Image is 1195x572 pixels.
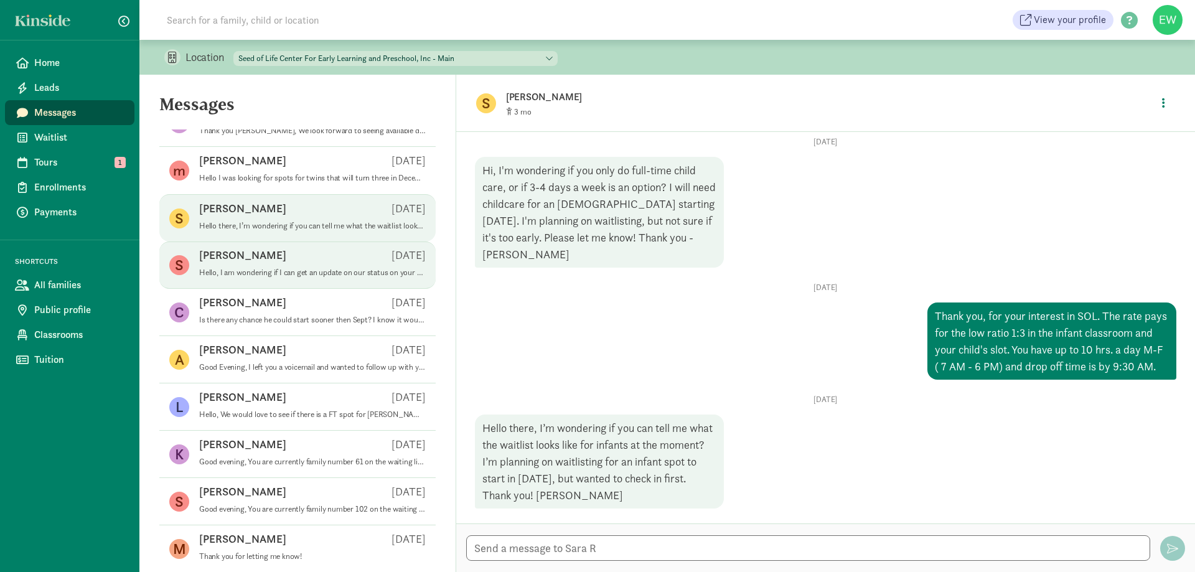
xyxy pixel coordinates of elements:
[115,157,126,168] span: 1
[159,7,508,32] input: Search for a family, child or location
[169,255,189,275] figure: S
[199,268,426,278] p: Hello, I am wondering if I can get an update on our status on your waitlist? I will be needing ca...
[5,322,134,347] a: Classrooms
[5,75,134,100] a: Leads
[475,283,1176,293] p: [DATE]
[34,302,124,317] span: Public profile
[169,539,189,559] figure: M
[199,504,426,514] p: Good evening, You are currently family number 102 on the waiting list for the infant room. You we...
[185,50,233,65] p: Location
[199,221,426,231] p: Hello there, I’m wondering if you can tell me what the waitlist looks like for infants at the mom...
[1013,10,1113,30] a: View your profile
[34,278,124,293] span: All families
[34,80,124,95] span: Leads
[199,295,286,310] p: [PERSON_NAME]
[5,50,134,75] a: Home
[34,105,124,120] span: Messages
[199,173,426,183] p: Hello I was looking for spots for twins that will turn three in December. I was wondering if ther...
[5,273,134,298] a: All families
[169,161,189,181] figure: m
[391,201,426,216] p: [DATE]
[5,175,134,200] a: Enrollments
[34,352,124,367] span: Tuition
[199,484,286,499] p: [PERSON_NAME]
[391,390,426,405] p: [DATE]
[199,532,286,546] p: [PERSON_NAME]
[927,302,1176,380] div: Thank you, for your interest in SOL. The rate pays for the low ratio 1:3 in the infant classroom ...
[199,390,286,405] p: [PERSON_NAME]
[199,362,426,372] p: Good Evening, I left you a voicemail and wanted to follow up with your request. Yes, you are stil...
[391,484,426,499] p: [DATE]
[199,248,286,263] p: [PERSON_NAME]
[34,130,124,145] span: Waitlist
[199,437,286,452] p: [PERSON_NAME]
[34,55,124,70] span: Home
[199,551,426,561] p: Thank you for letting me know!
[391,153,426,168] p: [DATE]
[391,248,426,263] p: [DATE]
[34,205,124,220] span: Payments
[199,410,426,420] p: Hello, We would love to see if there is a FT spot for [PERSON_NAME] mid April or May. Thank you s...
[34,327,124,342] span: Classrooms
[5,347,134,372] a: Tuition
[199,201,286,216] p: [PERSON_NAME]
[506,88,898,106] p: [PERSON_NAME]
[5,200,134,225] a: Payments
[199,126,426,136] p: Thank you [PERSON_NAME], We look forward to seeing available dates for touring. Best regards, [PE...
[514,106,532,117] span: 3
[5,298,134,322] a: Public profile
[169,444,189,464] figure: K
[476,93,496,113] figure: S
[169,397,189,417] figure: L
[391,532,426,546] p: [DATE]
[391,342,426,357] p: [DATE]
[34,180,124,195] span: Enrollments
[199,315,426,325] p: Is there any chance he could start sooner then Sept? I know it would be for just regular cost
[475,395,1176,405] p: [DATE]
[199,342,286,357] p: [PERSON_NAME]
[169,209,189,228] figure: S
[475,157,724,268] div: Hi, I'm wondering if you only do full-time child care, or if 3-4 days a week is an option? I will...
[169,350,189,370] figure: A
[391,437,426,452] p: [DATE]
[169,492,189,512] figure: S
[199,153,286,168] p: [PERSON_NAME]
[5,100,134,125] a: Messages
[391,295,426,310] p: [DATE]
[475,415,724,509] div: Hello there, I’m wondering if you can tell me what the waitlist looks like for infants at the mom...
[34,155,124,170] span: Tours
[5,125,134,150] a: Waitlist
[199,457,426,467] p: Good evening, You are currently family number 61 on the waiting list for the waddler room (based ...
[1034,12,1106,27] span: View your profile
[169,302,189,322] figure: C
[5,150,134,175] a: Tours 1
[139,95,456,124] h5: Messages
[475,137,1176,147] p: [DATE]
